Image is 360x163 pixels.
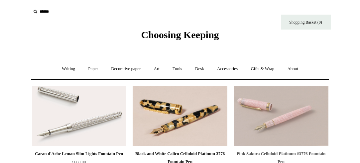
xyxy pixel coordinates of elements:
a: Gifts & Wrap [245,60,280,78]
a: Black and White Calico Celluloid Platinum 3776 Fountain Pen Black and White Calico Celluloid Plat... [133,86,227,146]
a: Writing [56,60,81,78]
a: About [281,60,304,78]
a: Desk [189,60,210,78]
a: Tools [167,60,188,78]
div: Caran d'Ache Leman Slim Lights Fountain Pen [34,150,125,158]
a: Pink Sakura Celluloid Platinum #3776 Fountain Pen Pink Sakura Celluloid Platinum #3776 Fountain Pen [234,86,328,146]
a: Shopping Basket (0) [281,15,331,30]
a: Choosing Keeping [141,35,219,39]
a: Decorative paper [105,60,147,78]
img: Pink Sakura Celluloid Platinum #3776 Fountain Pen [234,86,328,146]
a: Art [148,60,166,78]
a: Caran d'Ache Leman Slim Lights Fountain Pen Caran d'Ache Leman Slim Lights Fountain Pen [32,86,126,146]
a: Accessories [211,60,244,78]
img: Black and White Calico Celluloid Platinum 3776 Fountain Pen [133,86,227,146]
span: Choosing Keeping [141,29,219,40]
img: Caran d'Ache Leman Slim Lights Fountain Pen [32,86,126,146]
a: Paper [82,60,104,78]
